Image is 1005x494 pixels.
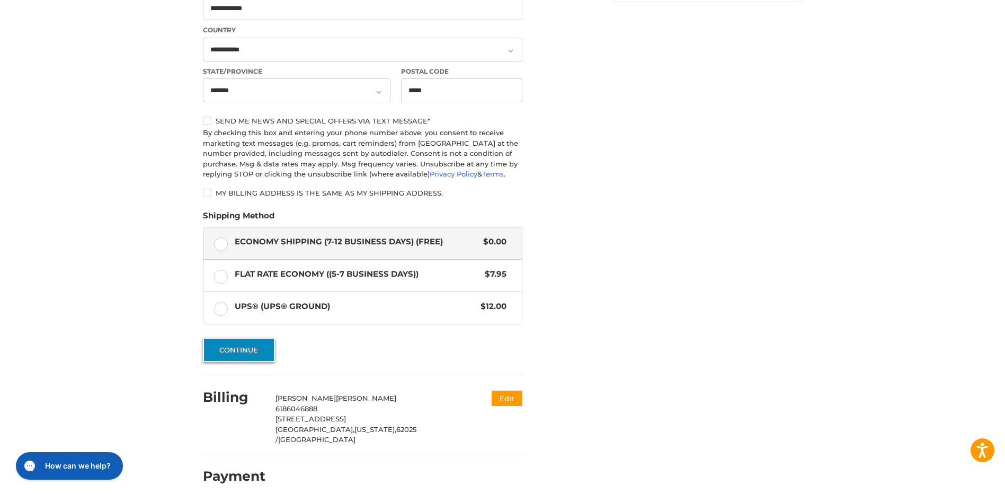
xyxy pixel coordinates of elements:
span: $0.00 [478,236,506,248]
label: Send me news and special offers via text message* [203,117,522,125]
span: [PERSON_NAME] [336,394,396,402]
span: UPS® (UPS® Ground) [235,301,476,313]
h2: Billing [203,389,265,405]
a: Terms [482,170,504,178]
span: [PERSON_NAME] [275,394,336,402]
h2: Payment [203,468,265,484]
span: [STREET_ADDRESS] [275,414,346,423]
span: $7.95 [479,268,506,280]
iframe: Gorgias live chat messenger [11,448,126,483]
button: Continue [203,338,275,362]
span: 6186046888 [275,404,317,413]
button: Edit [492,391,522,406]
span: $12.00 [475,301,506,313]
label: Country [203,25,522,35]
div: By checking this box and entering your phone number above, you consent to receive marketing text ... [203,128,522,180]
legend: Shipping Method [203,210,274,227]
span: [GEOGRAPHIC_DATA] [278,435,355,444]
span: [GEOGRAPHIC_DATA], [275,425,354,434]
label: Postal Code [401,67,523,76]
span: Economy Shipping (7-12 Business Days) (Free) [235,236,478,248]
span: [US_STATE], [354,425,396,434]
label: My billing address is the same as my shipping address. [203,189,522,197]
label: State/Province [203,67,390,76]
span: Flat Rate Economy ((5-7 Business Days)) [235,268,480,280]
a: Privacy Policy [430,170,477,178]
